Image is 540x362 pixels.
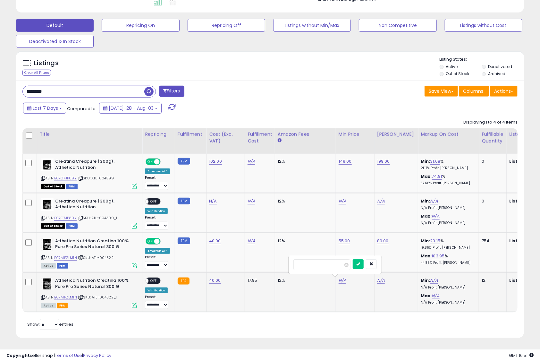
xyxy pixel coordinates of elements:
div: Preset: [145,295,170,309]
span: | SKU: ATL-004399_1 [78,215,117,220]
div: Fulfillable Quantity [482,131,504,144]
button: Default [16,19,94,32]
b: Min: [421,198,430,204]
span: Show: entries [27,321,73,327]
div: ASIN: [41,159,137,188]
b: Min: [421,158,430,164]
div: Min Price [339,131,372,138]
a: 103.95 [432,253,445,259]
a: N/A [339,198,346,204]
div: 12% [278,159,331,164]
span: OFF [160,159,170,165]
b: Max: [421,253,432,259]
a: N/A [248,198,255,204]
th: The percentage added to the cost of goods (COGS) that forms the calculator for Min & Max prices. [418,128,479,154]
a: N/A [248,158,255,165]
span: | SKU: ATL-004322 [78,255,114,260]
b: Max: [421,293,432,299]
a: 89.00 [377,238,389,244]
b: Atlhetica Nutrition Creatina 100% Pure Pro Series Natural 300 G [55,238,133,252]
strong: Copyright [6,352,30,358]
span: Compared to: [67,106,97,112]
span: Columns [463,88,483,94]
div: 0 [482,198,502,204]
img: 41F1VkkVU9L._SL40_.jpg [41,159,54,171]
span: FBM [57,263,68,269]
h5: Listings [34,59,59,68]
a: 102.00 [209,158,222,165]
span: All listings currently available for purchase on Amazon [41,303,56,308]
p: 44.85% Profit [PERSON_NAME] [421,261,474,265]
span: Last 7 Days [33,105,58,111]
a: N/A [432,213,440,220]
div: Repricing [145,131,172,138]
button: [DATE]-28 - Aug-03 [99,103,162,114]
button: Deactivated & In Stock [16,35,94,48]
a: N/A [209,198,217,204]
a: 31.68 [430,158,441,165]
p: Listing States: [440,56,524,63]
p: 21.17% Profit [PERSON_NAME] [421,166,474,170]
div: ASIN: [41,198,137,228]
span: All listings currently available for purchase on Amazon [41,263,56,269]
div: 0 [482,159,502,164]
span: All listings that are currently out of stock and unavailable for purchase on Amazon [41,184,65,189]
div: ASIN: [41,238,137,268]
div: Amazon AI * [145,248,170,254]
button: Repricing Off [188,19,265,32]
a: B07MPZLM1N [54,255,77,261]
a: B07G7JP89Y [54,176,77,181]
div: [PERSON_NAME] [377,131,415,138]
p: 37.66% Profit [PERSON_NAME] [421,181,474,185]
small: FBM [178,158,190,165]
div: Fulfillment [178,131,204,138]
b: Min: [421,277,430,283]
div: Cost (Exc. VAT) [209,131,242,144]
button: Non Competitive [359,19,436,32]
div: Clear All Filters [22,70,51,76]
a: N/A [377,277,385,284]
a: 40.00 [209,277,221,284]
a: 40.00 [209,238,221,244]
b: Min: [421,238,430,244]
button: Last 7 Days [23,103,66,114]
a: 149.00 [339,158,352,165]
div: ASIN: [41,278,137,307]
a: 55.00 [339,238,350,244]
button: Listings without Min/Max [273,19,351,32]
span: | SKU: ATL-004399 [78,176,114,181]
div: 12 [482,278,502,283]
div: 12% [278,238,331,244]
small: FBA [178,278,190,285]
p: N/A Profit [PERSON_NAME] [421,206,474,210]
span: OFF [148,199,159,204]
small: FBM [178,237,190,244]
p: N/A Profit [PERSON_NAME] [421,221,474,225]
img: 41kFUhp1HXL._SL40_.jpg [41,238,54,251]
div: 12% [278,278,331,283]
div: Win BuyBox [145,208,168,214]
a: 74.81 [432,173,442,180]
div: Preset: [145,255,170,270]
span: [DATE]-28 - Aug-03 [109,105,154,111]
b: Creatina Creapure (300g), Atlhetica Nutrition [55,198,133,212]
b: Max: [421,173,432,179]
label: Out of Stock [446,71,469,76]
span: FBM [66,223,78,229]
div: 17.85 [248,278,270,283]
div: % [421,159,474,170]
span: | SKU: ATL-004322_1 [78,295,117,300]
a: N/A [248,238,255,244]
label: Archived [488,71,505,76]
div: Amazon Fees [278,131,333,138]
b: Listed Price: [509,158,538,164]
div: Markup on Cost [421,131,476,138]
div: Displaying 1 to 4 of 4 items [463,119,518,125]
span: FBA [57,303,68,308]
a: 29.15 [430,238,441,244]
span: OFF [160,238,170,244]
div: 12% [278,198,331,204]
b: Atlhetica Nutrition Creatina 100% Pure Pro Series Natural 300 G [55,278,133,291]
span: All listings that are currently out of stock and unavailable for purchase on Amazon [41,223,65,229]
div: 754 [482,238,502,244]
